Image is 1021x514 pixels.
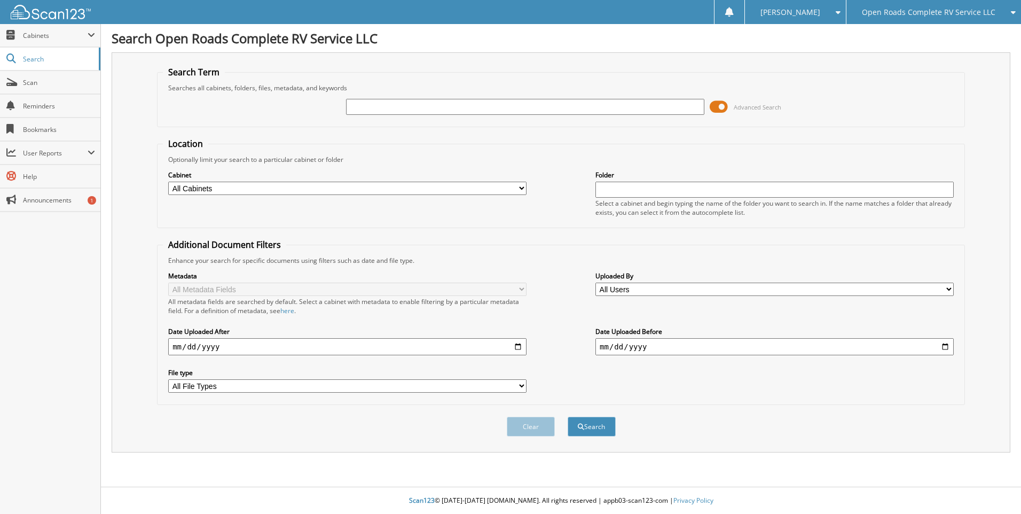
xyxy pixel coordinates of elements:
[760,9,820,15] span: [PERSON_NAME]
[163,83,959,92] div: Searches all cabinets, folders, files, metadata, and keywords
[734,103,781,111] span: Advanced Search
[112,29,1010,47] h1: Search Open Roads Complete RV Service LLC
[88,196,96,205] div: 1
[409,496,435,505] span: Scan123
[862,9,995,15] span: Open Roads Complete RV Service LLC
[23,196,95,205] span: Announcements
[595,338,954,355] input: end
[163,155,959,164] div: Optionally limit your search to a particular cabinet or folder
[11,5,91,19] img: scan123-logo-white.svg
[568,417,616,437] button: Search
[23,125,95,134] span: Bookmarks
[101,488,1021,514] div: © [DATE]-[DATE] [DOMAIN_NAME]. All rights reserved | appb03-scan123-com |
[163,256,959,265] div: Enhance your search for specific documents using filters such as date and file type.
[163,138,208,150] legend: Location
[168,327,527,336] label: Date Uploaded After
[168,170,527,180] label: Cabinet
[163,239,286,251] legend: Additional Document Filters
[595,199,954,217] div: Select a cabinet and begin typing the name of the folder you want to search in. If the name match...
[595,327,954,336] label: Date Uploaded Before
[23,149,88,158] span: User Reports
[595,170,954,180] label: Folder
[168,338,527,355] input: start
[23,102,95,111] span: Reminders
[168,368,527,377] label: File type
[673,496,713,505] a: Privacy Policy
[23,54,93,64] span: Search
[280,306,294,315] a: here
[595,271,954,281] label: Uploaded By
[23,172,95,181] span: Help
[163,66,225,78] legend: Search Term
[168,271,527,281] label: Metadata
[168,297,527,315] div: All metadata fields are searched by default. Select a cabinet with metadata to enable filtering b...
[23,78,95,87] span: Scan
[23,31,88,40] span: Cabinets
[507,417,555,437] button: Clear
